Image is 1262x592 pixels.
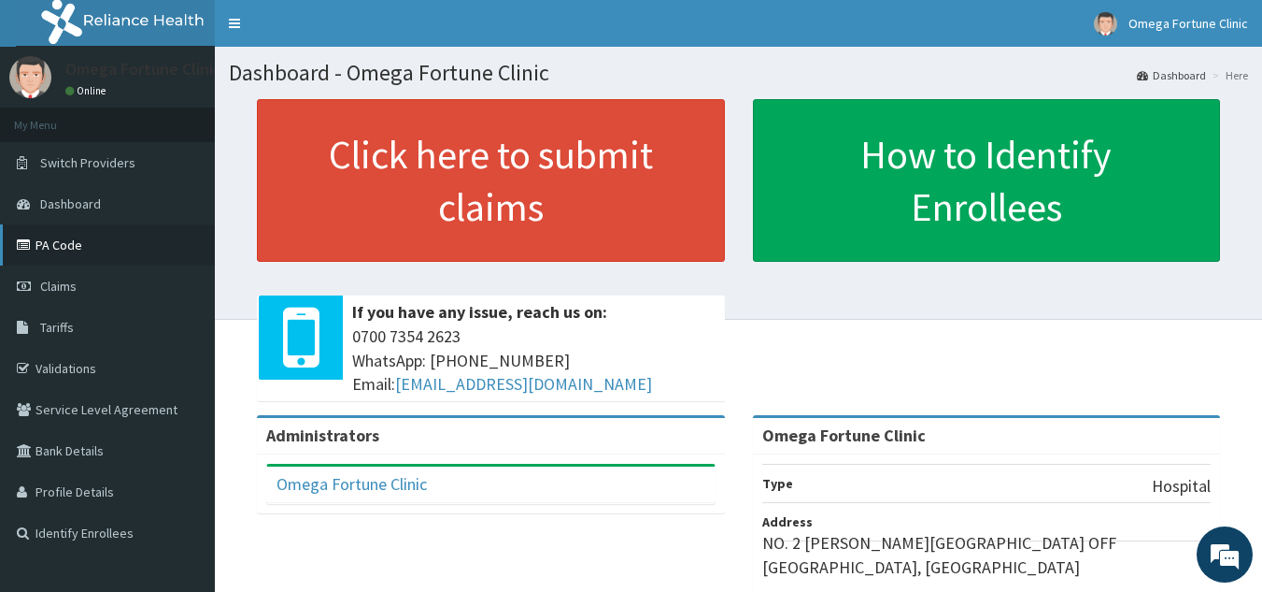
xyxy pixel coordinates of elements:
h1: Dashboard - Omega Fortune Clinic [229,61,1248,85]
a: How to Identify Enrollees [753,99,1221,262]
span: Omega Fortune Clinic [1128,15,1248,32]
p: Omega Fortune Clinic [65,61,221,78]
a: Online [65,84,110,97]
img: User Image [1094,12,1117,36]
img: User Image [9,56,51,98]
span: Tariffs [40,319,74,336]
a: Omega Fortune Clinic [277,473,427,495]
span: 0700 7354 2623 WhatsApp: [PHONE_NUMBER] Email: [352,325,716,397]
strong: Omega Fortune Clinic [762,425,926,446]
span: Dashboard [40,195,101,212]
a: [EMAIL_ADDRESS][DOMAIN_NAME] [395,373,652,395]
b: Address [762,513,813,530]
p: Hospital [1152,474,1211,498]
b: Administrators [266,425,379,446]
p: NO. 2 [PERSON_NAME][GEOGRAPHIC_DATA] OFF [GEOGRAPHIC_DATA], [GEOGRAPHIC_DATA] [762,531,1212,579]
span: Switch Providers [40,154,135,171]
a: Click here to submit claims [257,99,725,262]
span: Claims [40,278,77,295]
b: Type [762,475,793,492]
a: Dashboard [1137,67,1206,83]
b: If you have any issue, reach us on: [352,301,607,323]
li: Here [1208,67,1248,83]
